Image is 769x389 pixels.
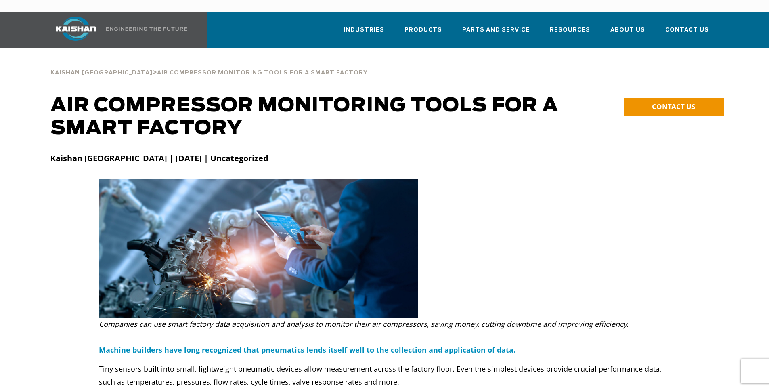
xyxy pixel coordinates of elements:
p: Tiny sensors built into small, lightweight pneumatic devices allow measurement across the factory... [99,362,671,388]
img: Air Compressor Monitoring Tools for a Smart Factory [99,179,418,318]
div: > [50,61,368,79]
span: Products [404,25,442,35]
span: Parts and Service [462,25,530,35]
span: Industries [344,25,384,35]
span: CONTACT US [652,102,695,111]
strong: Kaishan [GEOGRAPHIC_DATA] | [DATE] | Uncategorized [50,153,268,164]
a: Contact Us [665,19,709,47]
img: Engineering the future [106,27,187,31]
a: Parts and Service [462,19,530,47]
span: About Us [610,25,645,35]
span: Air Compressor Monitoring Tools for a Smart Factory [157,70,368,76]
a: Products [404,19,442,47]
a: Air Compressor Monitoring Tools for a Smart Factory [157,69,368,76]
a: Machine builders have long recognized that pneumatics lends itself well to the collection and app... [99,345,515,355]
span: Resources [550,25,590,35]
a: Resources [550,19,590,47]
a: CONTACT US [624,98,724,116]
a: About Us [610,19,645,47]
h1: Air Compressor Monitoring Tools for a Smart Factory [50,95,583,140]
a: Industries [344,19,384,47]
span: Kaishan [GEOGRAPHIC_DATA] [50,70,153,76]
u: Machine builders have long recognized that pneumatics lends itself well to the collection and app... [99,345,513,355]
span: Contact Us [665,25,709,35]
a: Kaishan USA [46,12,189,48]
a: Kaishan [GEOGRAPHIC_DATA] [50,69,153,76]
img: kaishan logo [46,17,106,41]
em: Companies can use smart factory data acquisition and analysis to monitor their air compressors, s... [99,319,629,329]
